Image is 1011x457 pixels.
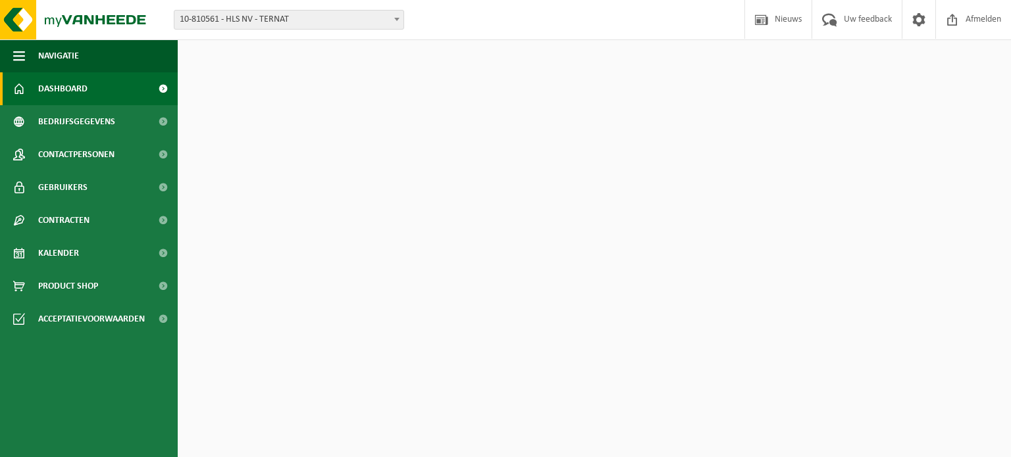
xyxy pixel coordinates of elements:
span: Gebruikers [38,171,88,204]
span: 10-810561 - HLS NV - TERNAT [174,10,404,30]
span: Bedrijfsgegevens [38,105,115,138]
span: Contracten [38,204,90,237]
span: Kalender [38,237,79,270]
span: Contactpersonen [38,138,115,171]
span: 10-810561 - HLS NV - TERNAT [174,11,403,29]
span: Dashboard [38,72,88,105]
span: Product Shop [38,270,98,302]
span: Navigatie [38,39,79,72]
span: Acceptatievoorwaarden [38,302,145,335]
